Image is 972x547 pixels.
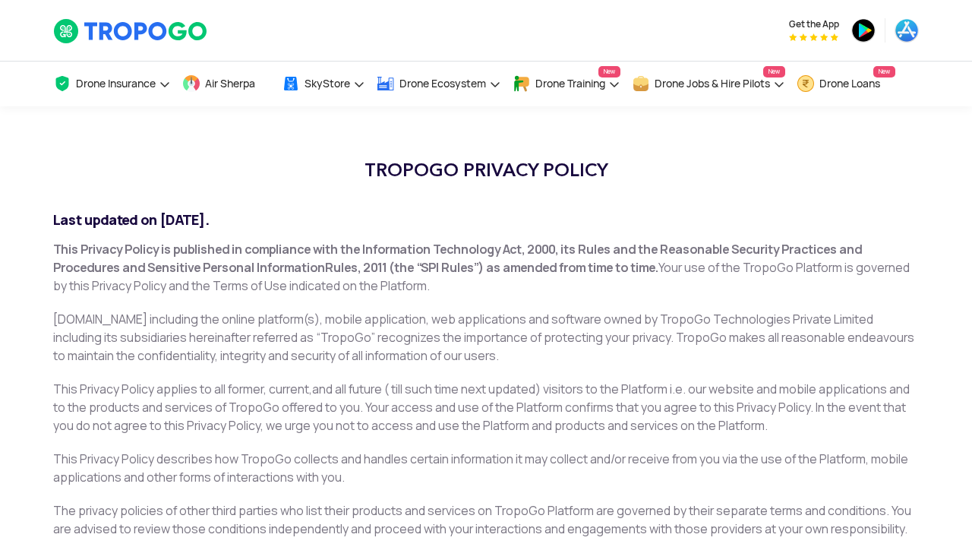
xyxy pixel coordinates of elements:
[76,77,156,90] span: Drone Insurance
[53,211,919,229] h2: Last updated on [DATE].
[305,77,350,90] span: SkyStore
[53,62,171,106] a: Drone Insurance
[763,66,785,77] span: New
[819,77,880,90] span: Drone Loans
[789,33,838,41] img: App Raking
[535,77,605,90] span: Drone Training
[53,451,919,487] p: This Privacy Policy describes how TropoGo collects and handles certain information it may collect...
[53,381,919,435] p: This Privacy Policy applies to all former, current,and all future ( till such time next updated) ...
[851,18,876,43] img: ic_playstore.png
[53,502,919,539] p: The privacy policies of other third parties who list their products and services on TropoGo Platf...
[53,152,919,188] h1: TROPOGO PRIVACY POLICY
[513,62,620,106] a: Drone TrainingNew
[282,62,365,106] a: SkyStore
[53,242,862,276] strong: This Privacy Policy is published in compliance with the Information Technology Act, 2000, its Rul...
[53,241,919,296] p: Your use of the TropoGo Platform is governed by this Privacy Policy and the Terms of Use indicate...
[632,62,785,106] a: Drone Jobs & Hire PilotsNew
[873,66,895,77] span: New
[377,62,501,106] a: Drone Ecosystem
[655,77,770,90] span: Drone Jobs & Hire Pilots
[53,311,919,365] p: [DOMAIN_NAME] including the online platform(s), mobile application, web applications and software...
[789,18,839,30] span: Get the App
[598,66,620,77] span: New
[182,62,270,106] a: Air Sherpa
[895,18,919,43] img: ic_appstore.png
[53,18,209,44] img: TropoGo Logo
[797,62,895,106] a: Drone LoansNew
[205,77,255,90] span: Air Sherpa
[399,77,486,90] span: Drone Ecosystem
